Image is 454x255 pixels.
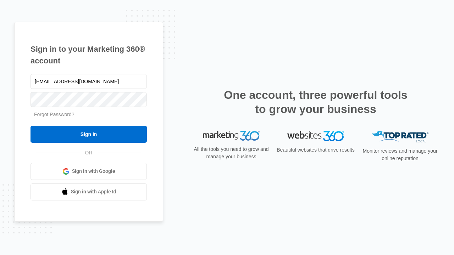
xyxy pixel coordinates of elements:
[72,168,115,175] span: Sign in with Google
[372,131,428,143] img: Top Rated Local
[192,146,271,160] p: All the tools you need to grow and manage your business
[31,43,147,67] h1: Sign in to your Marketing 360® account
[31,74,147,89] input: Email
[31,163,147,180] a: Sign in with Google
[287,131,344,141] img: Websites 360
[34,112,74,117] a: Forgot Password?
[222,88,410,116] h2: One account, three powerful tools to grow your business
[80,149,98,157] span: OR
[360,147,440,162] p: Monitor reviews and manage your online reputation
[31,126,147,143] input: Sign In
[71,188,116,195] span: Sign in with Apple Id
[203,131,260,141] img: Marketing 360
[276,146,355,154] p: Beautiful websites that drive results
[31,183,147,200] a: Sign in with Apple Id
